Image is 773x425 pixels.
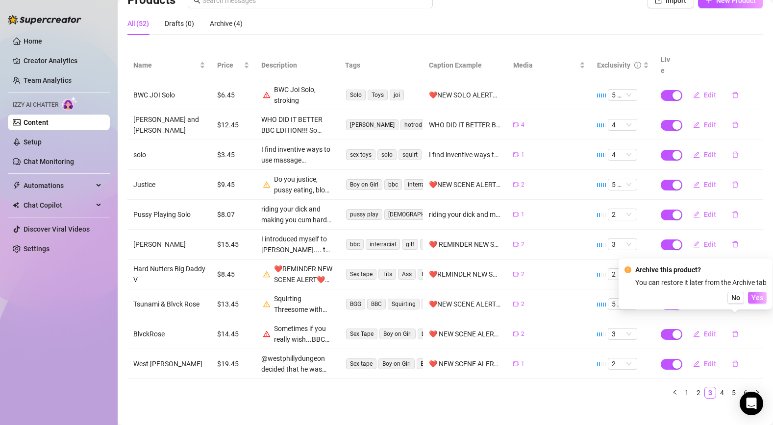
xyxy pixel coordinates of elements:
[681,387,693,399] li: 1
[513,331,519,337] span: video-camera
[346,358,376,369] span: Sex tape
[669,387,681,399] button: left
[346,239,364,250] span: bbc
[398,269,416,280] span: Ass
[263,271,270,278] span: warning
[127,230,211,260] td: [PERSON_NAME]
[724,326,747,342] button: delete
[732,181,739,188] span: delete
[727,292,744,304] button: No
[127,110,211,140] td: [PERSON_NAME] and [PERSON_NAME]
[724,87,747,103] button: delete
[693,241,700,248] span: edit
[748,292,767,304] button: Yes
[624,266,631,273] span: exclamation-circle
[346,329,377,339] span: Sex Tape
[127,289,211,319] td: Tsunami & Blvck Rose
[612,149,633,160] span: 4
[732,241,739,248] span: delete
[261,144,333,165] div: I find inventive ways to use massage tools....wanna shoot a load as I cum???😘😈❤️ This was a solo ...
[685,177,724,192] button: Edit
[402,239,418,250] span: gilf
[420,239,445,250] span: gonzo
[384,179,402,190] span: bbc
[521,300,524,309] span: 2
[513,241,519,247] span: video-camera
[399,149,422,160] span: squirt
[612,119,633,130] span: 4
[751,387,763,399] li: Next Page
[429,239,501,250] div: ❤️ REMINDER NEW SCENE ALERT❤️ I introduced myself to [PERSON_NAME].... the proper way with my wet...
[521,210,524,219] span: 1
[390,90,404,100] span: joi
[740,387,751,398] a: 6
[728,387,739,398] a: 5
[211,319,255,349] td: $14.45
[513,182,519,188] span: video-camera
[346,149,375,160] span: sex toys
[429,209,501,220] div: riding your dick and making you cum hard? im so horny thinking this 💦 wanna see me play with my p...
[704,121,716,129] span: Edit
[429,299,501,309] div: ❤️NEW SCENE ALERT❤️ little tender care from tsunami has me squirting and then she shared her BBC ...
[693,151,700,158] span: edit
[263,92,270,98] span: warning
[165,18,194,29] div: Drafts (0)
[378,269,396,280] span: Tits
[429,149,501,160] div: I find inventive ways to use massage tools....wanna shoot a load as I cum???😘😈❤️
[732,92,739,98] span: delete
[513,152,519,158] span: video-camera
[685,236,724,252] button: Edit
[24,118,49,126] a: Content
[634,62,641,69] span: info-circle
[669,387,681,399] li: Previous Page
[685,87,724,103] button: Edit
[612,358,633,369] span: 2
[418,269,442,280] span: Pussy
[705,387,716,398] a: 3
[740,392,763,415] div: Open Intercom Messenger
[211,289,255,319] td: $13.45
[685,207,724,222] button: Edit
[62,96,77,111] img: AI Chatter
[127,319,211,349] td: BlvckRose
[127,200,211,230] td: Pussy Playing Solo
[368,90,388,100] span: Toys
[400,119,426,130] span: hotrod
[612,299,633,309] span: 5 🔥
[377,149,397,160] span: solo
[612,179,633,190] span: 5 🔥
[521,180,524,189] span: 2
[388,299,420,309] span: Squirting
[429,179,501,190] div: ❤️NEW SCENE ALERT❤️ Did Justice do this squirter Justice???😘❤️😍💕
[751,387,763,399] button: right
[127,140,211,170] td: solo
[751,294,763,302] span: Yes
[261,353,333,375] div: @westphillydungeon decided that he was gonna do more than admire my fit body from my gym workouts...
[274,323,333,345] div: Sometimes if you really wish...BBC just magically appears!👀🥰❤️
[418,329,435,339] span: bbc
[732,331,739,337] span: delete
[521,270,524,279] span: 2
[127,80,211,110] td: BWC JOI Solo
[404,179,438,190] span: interracial
[346,269,376,280] span: Sex tape
[429,119,501,130] div: WHO DID IT BETTER BBC EDITION!!! So which video made you bust a bigger NUT? [PERSON_NAME] or HotR...
[704,211,716,218] span: Edit
[274,293,333,315] div: Squirting Threesome with ebony [DEMOGRAPHIC_DATA], and then her husband BBC [PERSON_NAME] joined in
[429,269,501,280] div: ❤️REMINDER NEW SCENE ALERT❤️ How does anyone resist this throat and pussy????❤️👀😏
[521,359,524,369] span: 1
[693,181,700,188] span: edit
[429,90,501,100] div: ❤️NEW SOLO ALERT❤️ Every wondered how I would stroke your cock in a JOI??? Think you would shoot ...
[728,387,740,399] li: 5
[521,120,524,130] span: 4
[384,209,466,220] span: [DEMOGRAPHIC_DATA] solo
[513,271,519,277] span: video-camera
[217,60,242,71] span: Price
[24,178,93,193] span: Automations
[211,170,255,200] td: $9.45
[507,50,591,80] th: Media
[417,358,437,369] span: BWC
[261,204,333,225] div: riding your dick and making you cum hard? im so horny thinking this 💦 wanna see me play with my p...
[521,150,524,160] span: 1
[704,387,716,399] li: 3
